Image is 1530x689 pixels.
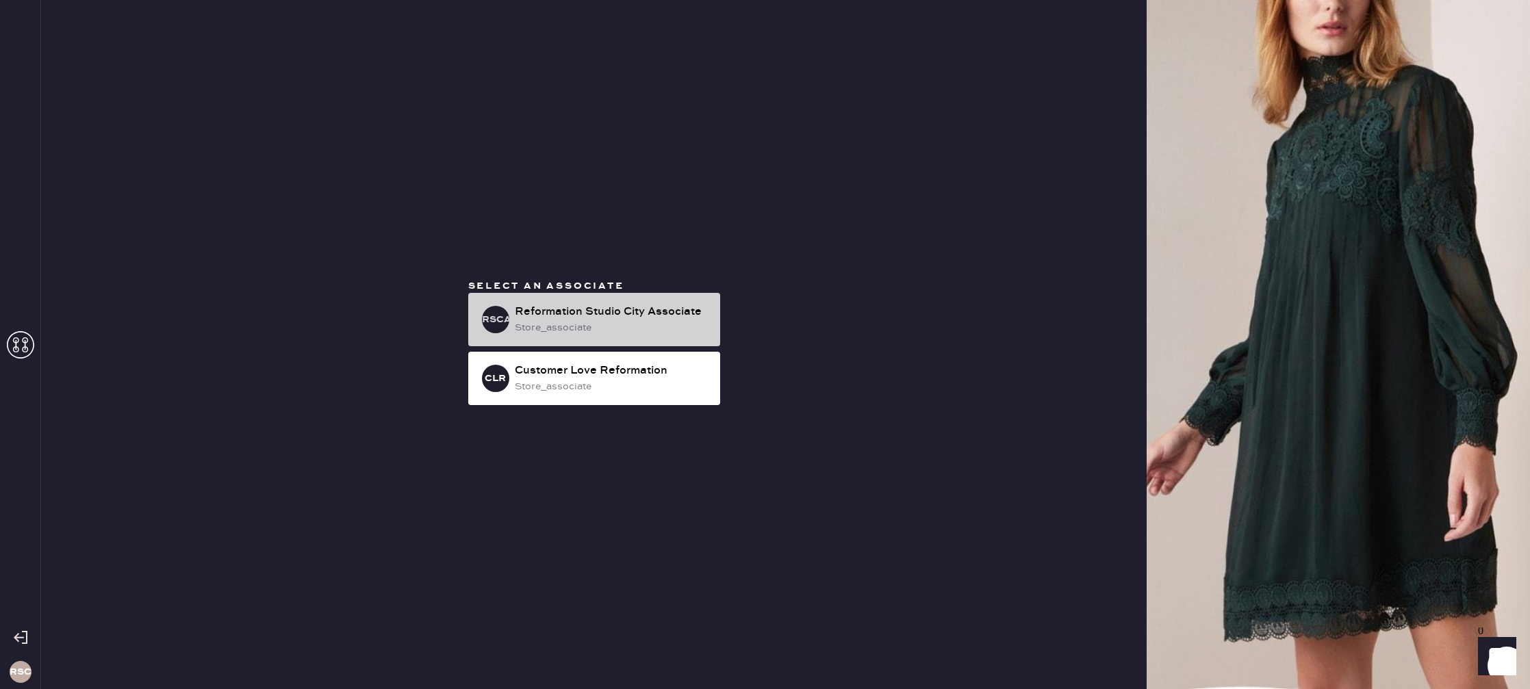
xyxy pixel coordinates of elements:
div: Reformation Studio City Associate [515,304,709,320]
h3: CLR [485,374,506,383]
div: store_associate [515,320,709,335]
h3: RSC [10,667,31,677]
span: Select an associate [468,280,624,292]
h3: RSCA [482,315,509,324]
div: Customer Love Reformation [515,363,709,379]
div: store_associate [515,379,709,394]
iframe: Front Chat [1465,627,1524,686]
